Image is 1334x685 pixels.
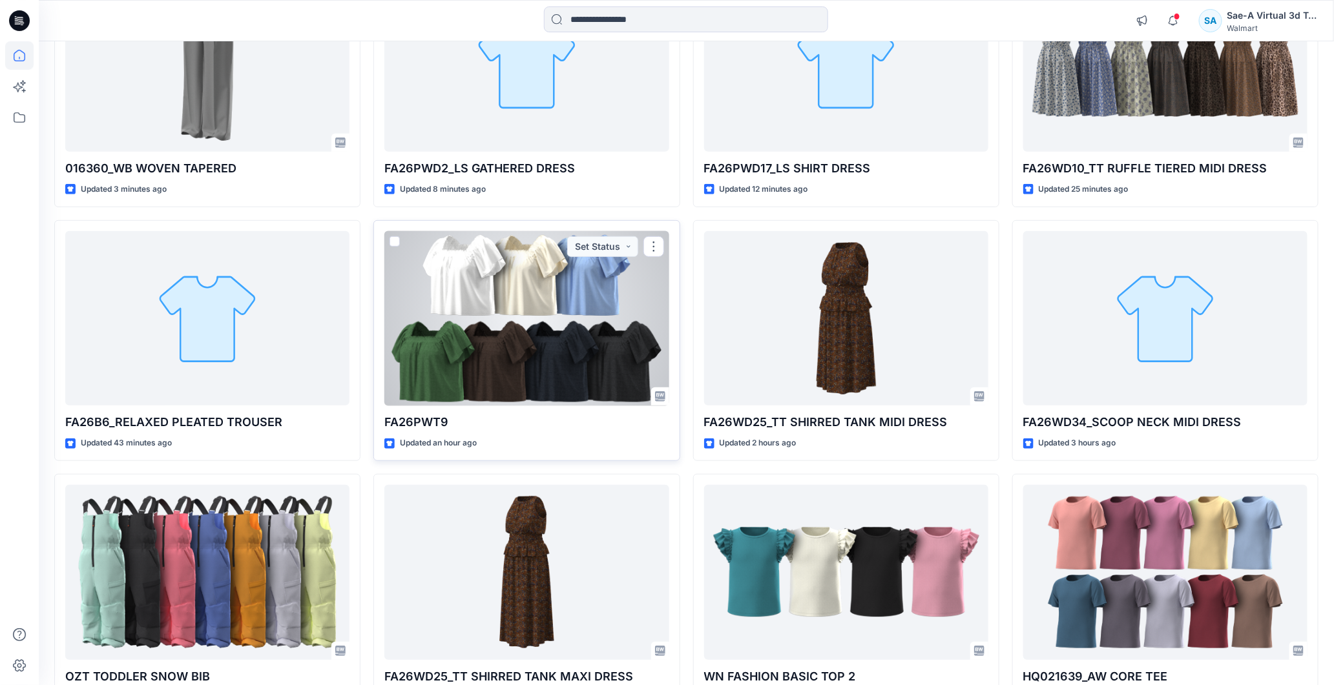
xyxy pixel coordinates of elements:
[384,231,669,406] a: FA26PWT9
[1227,8,1318,23] div: Sae-A Virtual 3d Team
[704,159,988,178] p: FA26PWD17_LS SHIRT DRESS
[65,159,349,178] p: 016360_WB WOVEN TAPERED
[720,183,808,196] p: Updated 12 minutes ago
[704,413,988,431] p: FA26WD25_TT SHIRRED TANK MIDI DRESS
[384,413,669,431] p: FA26PWT9
[1199,9,1222,32] div: SA
[65,485,349,660] a: OZT TODDLER SNOW BIB
[1039,183,1129,196] p: Updated 25 minutes ago
[1023,231,1308,406] a: FA26WD34_SCOOP NECK MIDI DRESS
[81,183,167,196] p: Updated 3 minutes ago
[1023,159,1308,178] p: FA26WD10_TT RUFFLE TIERED MIDI DRESS
[400,436,477,450] p: Updated an hour ago
[1023,485,1308,660] a: HQ021639_AW CORE TEE
[400,183,486,196] p: Updated 8 minutes ago
[1039,436,1116,450] p: Updated 3 hours ago
[720,436,797,450] p: Updated 2 hours ago
[704,231,988,406] a: FA26WD25_TT SHIRRED TANK MIDI DRESS
[1023,413,1308,431] p: FA26WD34_SCOOP NECK MIDI DRESS
[1227,23,1318,33] div: Walmart
[384,159,669,178] p: FA26PWD2_LS GATHERED DRESS
[384,485,669,660] a: FA26WD25_TT SHIRRED TANK MAXI DRESS
[65,413,349,431] p: FA26B6_RELAXED PLEATED TROUSER
[65,231,349,406] a: FA26B6_RELAXED PLEATED TROUSER
[704,485,988,660] a: WN FASHION BASIC TOP 2
[81,436,172,450] p: Updated 43 minutes ago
